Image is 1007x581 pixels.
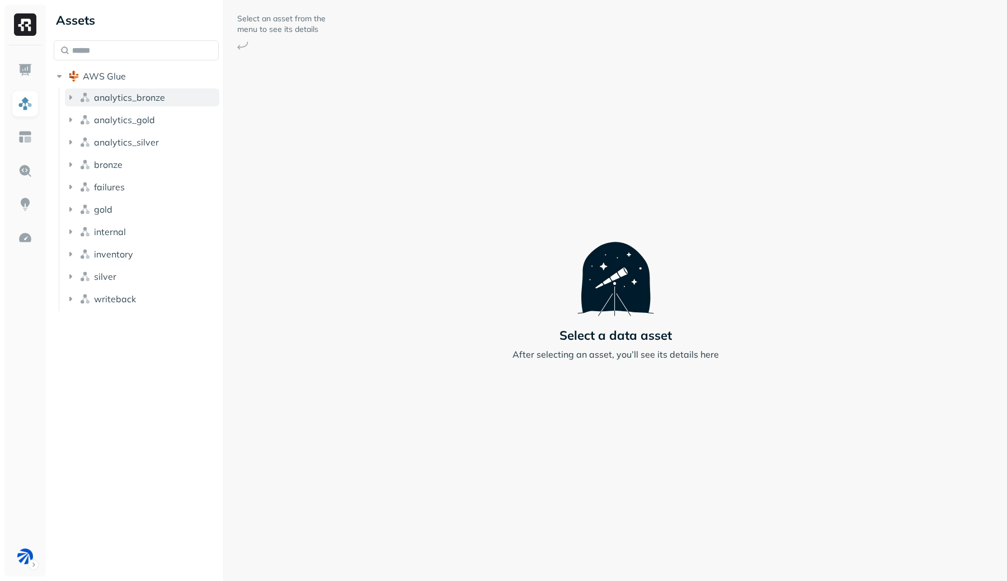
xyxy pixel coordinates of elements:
span: writeback [94,293,136,304]
button: failures [65,178,219,196]
span: analytics_silver [94,137,159,148]
img: namespace [79,92,91,103]
span: analytics_bronze [94,92,165,103]
p: After selecting an asset, you’ll see its details here [512,348,719,361]
img: namespace [79,114,91,125]
img: BAM [17,549,33,564]
img: root [68,71,79,82]
span: AWS Glue [83,71,126,82]
img: Dashboard [18,63,32,77]
span: failures [94,181,125,193]
img: namespace [79,137,91,148]
button: analytics_silver [65,133,219,151]
button: gold [65,200,219,218]
span: bronze [94,159,123,170]
span: inventory [94,249,133,260]
div: Assets [54,11,219,29]
span: silver [94,271,116,282]
img: Optimization [18,231,32,245]
button: writeback [65,290,219,308]
img: namespace [79,271,91,282]
img: Ryft [14,13,36,36]
img: namespace [79,293,91,304]
img: Telescope [577,220,654,316]
img: namespace [79,249,91,260]
button: analytics_bronze [65,88,219,106]
img: namespace [79,204,91,215]
img: namespace [79,226,91,237]
span: gold [94,204,112,215]
img: Insights [18,197,32,212]
button: bronze [65,156,219,174]
span: internal [94,226,126,237]
img: Asset Explorer [18,130,32,144]
button: analytics_gold [65,111,219,129]
button: AWS Glue [54,67,219,85]
img: namespace [79,159,91,170]
p: Select an asset from the menu to see its details [237,13,327,35]
img: Arrow [237,41,248,50]
img: namespace [79,181,91,193]
img: Assets [18,96,32,111]
button: silver [65,268,219,285]
button: inventory [65,245,219,263]
p: Select a data asset [559,327,672,343]
span: analytics_gold [94,114,155,125]
img: Query Explorer [18,163,32,178]
button: internal [65,223,219,241]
